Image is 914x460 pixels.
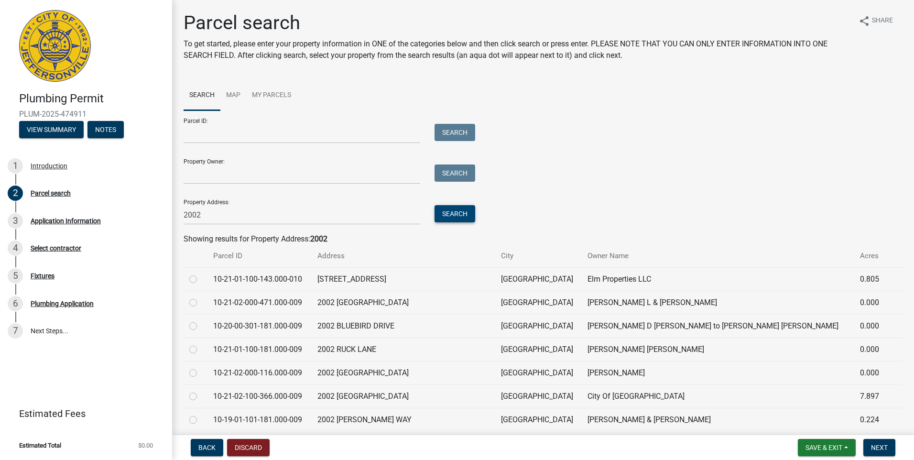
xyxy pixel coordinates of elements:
td: 0.224 [854,408,891,431]
td: 0.000 [854,314,891,338]
td: 2002 [PERSON_NAME] WAY [312,408,495,431]
div: 7 [8,323,23,339]
h4: Plumbing Permit [19,92,164,106]
td: [PERSON_NAME] D [PERSON_NAME] to [PERSON_NAME] [PERSON_NAME] [582,314,854,338]
img: City of Jeffersonville, Indiana [19,10,91,82]
td: 2002 BLUEBIRD DRIVE [312,314,495,338]
span: Next [871,444,888,451]
td: 7.897 [854,384,891,408]
button: Discard [227,439,270,456]
td: 0.000 [854,361,891,384]
td: 10-21-02-000-116.000-009 [207,361,312,384]
td: 10-21-02-100-366.000-009 [207,384,312,408]
td: [GEOGRAPHIC_DATA] [495,338,582,361]
button: Notes [87,121,124,138]
th: Address [312,245,495,267]
th: Acres [854,245,891,267]
i: share [859,15,870,27]
div: 1 [8,158,23,174]
td: 10-20-00-301-181.000-009 [207,314,312,338]
td: 10-21-01-100-181.000-009 [207,338,312,361]
td: [PERSON_NAME] & [PERSON_NAME] [582,408,854,431]
div: 6 [8,296,23,311]
button: Search [435,124,475,141]
p: To get started, please enter your property information in ONE of the categories below and then cl... [184,38,851,61]
td: 10-21-01-100-143.000-010 [207,267,312,291]
td: 2002 [GEOGRAPHIC_DATA] [312,384,495,408]
td: [GEOGRAPHIC_DATA] [495,314,582,338]
td: [STREET_ADDRESS] [312,267,495,291]
span: Save & Exit [805,444,842,451]
td: 0.000 [854,338,891,361]
div: Parcel search [31,190,71,197]
button: View Summary [19,121,84,138]
td: [GEOGRAPHIC_DATA] [495,361,582,384]
td: [GEOGRAPHIC_DATA] [495,267,582,291]
span: $0.00 [138,442,153,449]
td: [PERSON_NAME] [582,361,854,384]
div: 2 [8,186,23,201]
div: Application Information [31,218,101,224]
button: shareShare [851,11,901,30]
div: 4 [8,241,23,256]
td: 0.000 [854,291,891,314]
td: [GEOGRAPHIC_DATA] [495,408,582,431]
td: 2002 [GEOGRAPHIC_DATA] [312,291,495,314]
td: 2002 [GEOGRAPHIC_DATA] [312,361,495,384]
strong: 2002 [310,234,327,243]
div: Plumbing Application [31,300,94,307]
span: PLUM-2025-474911 [19,110,153,119]
td: City Of [GEOGRAPHIC_DATA] [582,384,854,408]
a: My Parcels [246,80,297,111]
td: [PERSON_NAME] [PERSON_NAME] [582,338,854,361]
td: [PERSON_NAME] L & [PERSON_NAME] [582,291,854,314]
div: Select contractor [31,245,81,252]
wm-modal-confirm: Notes [87,126,124,134]
th: City [495,245,582,267]
td: 0.805 [854,267,891,291]
div: 5 [8,268,23,284]
div: Introduction [31,163,67,169]
span: Back [198,444,216,451]
button: Back [191,439,223,456]
h1: Parcel search [184,11,851,34]
div: Fixtures [31,273,54,279]
span: Share [872,15,893,27]
button: Search [435,205,475,222]
th: Parcel ID [207,245,312,267]
td: [GEOGRAPHIC_DATA] [495,291,582,314]
td: 10-21-02-000-471.000-009 [207,291,312,314]
td: Elm Properties LLC [582,267,854,291]
button: Next [863,439,895,456]
td: [GEOGRAPHIC_DATA] [495,384,582,408]
td: 10-19-01-101-181.000-009 [207,408,312,431]
a: Map [220,80,246,111]
a: Search [184,80,220,111]
th: Owner Name [582,245,854,267]
wm-modal-confirm: Summary [19,126,84,134]
span: Estimated Total [19,442,61,449]
button: Search [435,164,475,182]
td: 2002 RUCK LANE [312,338,495,361]
div: Showing results for Property Address: [184,233,903,245]
div: 3 [8,213,23,229]
button: Save & Exit [798,439,856,456]
a: Estimated Fees [8,404,157,423]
